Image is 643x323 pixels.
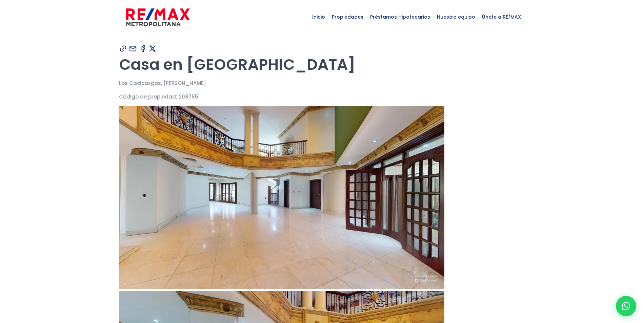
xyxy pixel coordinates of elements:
img: remax-metropolitana-logo [126,7,190,27]
span: Inicio [309,7,328,27]
p: Los Cacicazgos, [PERSON_NAME] [119,79,524,87]
img: Compartir [119,44,127,53]
span: 208765 [179,93,198,100]
h1: Casa en [GEOGRAPHIC_DATA] [119,55,524,74]
img: Casa en Los Cacicazgos [119,106,444,289]
span: Nuestro equipo [434,7,479,27]
span: Propiedades [328,7,367,27]
span: Código de propiedad: [119,93,177,100]
img: Compartir [129,44,137,53]
img: Compartir [139,44,147,53]
span: Préstamos Hipotecarios [367,7,434,27]
span: Únete a RE/MAX [479,7,524,27]
img: Compartir [148,44,157,53]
